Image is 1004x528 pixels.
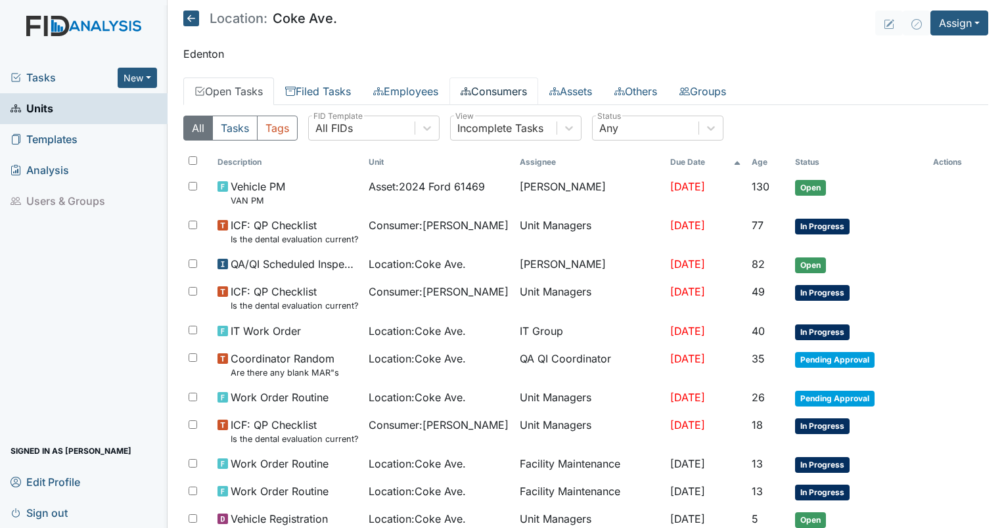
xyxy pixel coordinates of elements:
span: [DATE] [670,418,705,431]
small: Is the dental evaluation current? (document the date, oral rating, and goal # if needed in the co... [231,299,358,312]
span: Location : Coke Ave. [369,483,466,499]
input: Toggle All Rows Selected [189,156,197,165]
small: Is the dental evaluation current? (document the date, oral rating, and goal # if needed in the co... [231,433,358,445]
span: In Progress [795,324,850,340]
span: In Progress [795,219,850,234]
span: IT Work Order [231,323,301,339]
span: 13 [752,485,763,498]
span: 5 [752,512,758,525]
span: Coordinator Random Are there any blank MAR"s [231,351,339,379]
span: Signed in as [PERSON_NAME] [11,441,131,461]
span: [DATE] [670,457,705,470]
span: Location : Coke Ave. [369,456,466,472]
td: Unit Managers [514,412,666,451]
span: Templates [11,129,78,150]
a: Filed Tasks [274,77,362,105]
span: Location : Coke Ave. [369,389,466,405]
a: Groups [668,77,737,105]
a: Others [603,77,668,105]
span: In Progress [795,285,850,301]
th: Assignee [514,151,666,173]
th: Toggle SortBy [363,151,514,173]
span: Open [795,180,826,196]
span: 35 [752,352,765,365]
span: 13 [752,457,763,470]
span: 49 [752,285,765,298]
th: Toggle SortBy [746,151,790,173]
span: ICF: QP Checklist Is the dental evaluation current? (document the date, oral rating, and goal # i... [231,417,358,445]
span: Work Order Routine [231,389,329,405]
td: IT Group [514,318,666,345]
a: Consumers [449,77,538,105]
span: [DATE] [670,180,705,193]
span: QA/QI Scheduled Inspection [231,256,358,272]
span: Asset : 2024 Ford 61469 [369,179,485,194]
td: QA QI Coordinator [514,345,666,384]
span: 18 [752,418,763,431]
span: Location : Coke Ave. [369,511,466,527]
span: Edit Profile [11,472,80,492]
button: Assign [930,11,988,35]
span: In Progress [795,418,850,434]
span: 40 [752,324,765,338]
span: ICF: QP Checklist Is the dental evaluation current? (document the date, oral rating, and goal # i... [231,217,358,246]
div: Type filter [183,116,298,141]
p: Edenton [183,46,988,62]
button: Tags [257,116,298,141]
a: Assets [538,77,603,105]
span: [DATE] [670,391,705,404]
span: [DATE] [670,219,705,232]
span: Pending Approval [795,391,875,407]
span: [DATE] [670,352,705,365]
a: Employees [362,77,449,105]
span: Location : Coke Ave. [369,323,466,339]
small: Are there any blank MAR"s [231,366,339,379]
span: Work Order Routine [231,483,329,499]
span: In Progress [795,457,850,473]
td: Facility Maintenance [514,478,666,506]
span: [DATE] [670,485,705,498]
td: [PERSON_NAME] [514,173,666,212]
span: Open [795,512,826,528]
span: Vehicle PM VAN PM [231,179,285,207]
span: [DATE] [670,285,705,298]
span: ICF: QP Checklist Is the dental evaluation current? (document the date, oral rating, and goal # i... [231,284,358,312]
span: Units [11,99,53,119]
small: VAN PM [231,194,285,207]
button: All [183,116,213,141]
th: Toggle SortBy [790,151,928,173]
a: Open Tasks [183,77,274,105]
div: Incomplete Tasks [457,120,543,136]
span: In Progress [795,485,850,500]
span: Sign out [11,502,68,523]
td: [PERSON_NAME] [514,251,666,278]
h5: Coke Ave. [183,11,337,26]
span: [DATE] [670,324,705,338]
span: Work Order Routine [231,456,329,472]
span: Location : Coke Ave. [369,351,466,366]
span: Consumer : [PERSON_NAME] [369,417,509,433]
span: [DATE] [670,512,705,525]
td: Facility Maintenance [514,451,666,478]
th: Toggle SortBy [212,151,363,173]
span: Location: [210,12,267,25]
a: Tasks [11,70,118,85]
span: Open [795,257,826,273]
div: All FIDs [315,120,353,136]
span: Consumer : [PERSON_NAME] [369,217,509,233]
small: Is the dental evaluation current? (document the date, oral rating, and goal # if needed in the co... [231,233,358,246]
div: Any [599,120,618,136]
th: Actions [928,151,988,173]
td: Unit Managers [514,212,666,251]
td: Unit Managers [514,384,666,412]
th: Toggle SortBy [665,151,746,173]
button: Tasks [212,116,258,141]
span: Analysis [11,160,69,181]
button: New [118,68,157,88]
span: Location : Coke Ave. [369,256,466,272]
td: Unit Managers [514,278,666,317]
span: 82 [752,257,765,271]
span: 77 [752,219,764,232]
span: 130 [752,180,769,193]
